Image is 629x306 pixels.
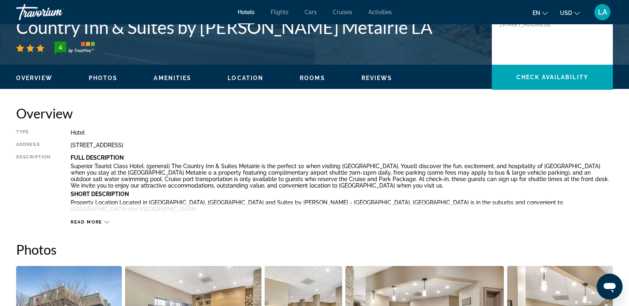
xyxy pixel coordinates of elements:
span: Location [228,75,263,81]
span: Amenities [154,75,191,81]
span: Reviews [362,75,393,81]
h2: Photos [16,241,613,257]
span: USD [560,10,572,16]
span: Read more [71,219,102,225]
img: trustyou-badge-hor.svg [54,42,95,55]
span: Rooms [300,75,325,81]
a: Travorium [16,2,97,23]
button: User Menu [592,4,613,21]
div: Description [16,154,50,215]
span: en [533,10,540,16]
p: Superior Tourist Class Hotel. (general) The Country Inn & Suites Metairie is the perfect 10 when ... [71,163,613,189]
p: [STREET_ADDRESS] [500,21,564,28]
a: Cruises [333,9,352,15]
span: Overview [16,75,52,81]
button: Read more [71,219,109,225]
p: Property Location Located in [GEOGRAPHIC_DATA], [GEOGRAPHIC_DATA] and Suites by [PERSON_NAME] - [... [71,199,613,212]
div: [STREET_ADDRESS] [71,142,613,148]
button: Location [228,74,263,82]
h2: Overview [16,105,613,121]
button: Change language [533,7,548,19]
div: Address [16,142,50,148]
button: Amenities [154,74,191,82]
button: Reviews [362,74,393,82]
button: Rooms [300,74,325,82]
a: Hotels [238,9,255,15]
button: Photos [89,74,118,82]
div: 4 [52,42,68,52]
b: Short Description [71,191,129,197]
div: Type [16,129,50,136]
a: Flights [271,9,288,15]
h1: Country Inn & Suites by [PERSON_NAME] Metairie LA [16,17,484,38]
span: LA [598,8,607,16]
span: Photos [89,75,118,81]
button: Overview [16,74,52,82]
b: Full Description [71,154,124,161]
a: Activities [368,9,392,15]
button: Change currency [560,7,580,19]
div: Hotel [71,129,613,136]
a: Cars [305,9,317,15]
button: Check Availability [492,65,613,90]
span: Check Availability [516,74,588,80]
iframe: Button to launch messaging window [597,274,623,300]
